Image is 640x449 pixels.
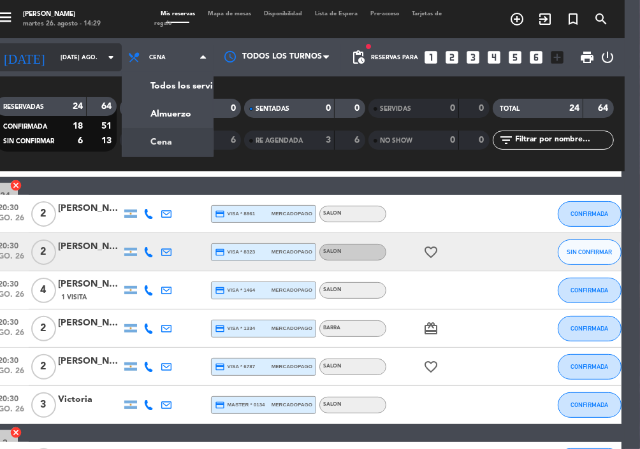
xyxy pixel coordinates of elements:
strong: 0 [354,104,362,113]
span: Reservas para [371,54,418,61]
input: Filtrar por nombre... [514,133,613,147]
span: RESERVADAS [3,104,44,110]
span: visa * 6787 [215,362,255,372]
span: 4 [31,278,56,303]
strong: 0 [450,136,455,145]
span: CONFIRMADA [571,325,608,332]
div: [PERSON_NAME] [23,10,101,19]
div: [PERSON_NAME] [PERSON_NAME] [58,316,122,331]
i: arrow_drop_down [103,50,119,65]
strong: 24 [569,104,579,113]
strong: 0 [326,104,331,113]
div: [PERSON_NAME] [58,201,122,216]
span: SERVIDAS [380,106,411,112]
i: looks_two [444,49,460,66]
strong: 13 [101,136,114,145]
span: 3 [31,392,56,418]
button: CONFIRMADA [558,354,622,380]
span: pending_actions [351,50,366,65]
span: SALON [323,211,342,216]
span: 2 [31,354,56,380]
span: mercadopago [272,286,312,294]
i: search [593,11,609,27]
span: NO SHOW [380,138,412,144]
span: SENTADAS [256,106,289,112]
strong: 24 [73,102,83,111]
div: martes 26. agosto - 14:29 [23,19,101,29]
span: Cena [149,54,166,61]
i: exit_to_app [537,11,553,27]
span: CONFIRMADA [571,210,608,217]
a: Todos los servicios [122,72,213,100]
div: LOG OUT [600,38,615,76]
span: mercadopago [272,248,312,256]
button: CONFIRMADA [558,392,622,418]
span: Disponibilidad [258,11,309,17]
i: credit_card [215,285,225,296]
strong: 0 [231,104,238,113]
button: CONFIRMADA [558,316,622,341]
i: favorite_border [423,359,439,374]
span: CONFIRMADA [571,287,608,294]
i: looks_4 [486,49,502,66]
a: Almuerzo [122,100,213,128]
i: credit_card [215,400,225,410]
i: cancel [10,426,22,439]
span: SIN CONFIRMAR [567,248,612,255]
span: mercadopago [272,362,312,371]
span: TOTAL [500,106,520,112]
a: Cena [122,128,213,156]
i: credit_card [215,209,225,219]
div: Victoria [58,392,122,407]
span: SALON [323,402,342,407]
i: looks_3 [465,49,481,66]
span: SALON [323,249,342,254]
span: Mis reservas [154,11,201,17]
i: credit_card [215,247,225,257]
i: looks_6 [528,49,544,66]
strong: 6 [354,136,362,145]
span: master * 0134 [215,400,265,410]
span: mercadopago [272,401,312,409]
button: CONFIRMADA [558,278,622,303]
span: Lista de Espera [309,11,364,17]
div: [PERSON_NAME] [58,354,122,369]
i: filter_list [499,132,514,148]
div: [PERSON_NAME] [58,239,122,254]
span: BARRA [323,325,340,331]
i: favorite_border [423,245,439,260]
span: visa * 8323 [215,247,255,257]
strong: 64 [598,104,611,113]
span: Pre-acceso [364,11,405,17]
i: power_settings_new [600,50,615,65]
button: CONFIRMADA [558,201,622,227]
strong: 0 [479,136,486,145]
i: looks_5 [507,49,523,66]
button: SIN CONFIRMAR [558,239,622,265]
i: cancel [10,179,22,192]
strong: 51 [101,122,114,131]
span: 2 [31,239,56,265]
i: credit_card [215,324,225,334]
span: CONFIRMADA [3,124,47,130]
span: fiber_manual_record [365,43,372,50]
span: CONFIRMADA [571,363,608,370]
i: card_giftcard [423,321,439,336]
span: 2 [31,201,56,227]
i: add_box [549,49,565,66]
strong: 6 [78,136,83,145]
span: visa * 8861 [215,209,255,219]
strong: 64 [101,102,114,111]
span: CONFIRMADA [571,401,608,408]
strong: 0 [450,104,455,113]
span: visa * 1464 [215,285,255,296]
i: credit_card [215,362,225,372]
strong: 6 [231,136,238,145]
span: mercadopago [272,210,312,218]
span: SALON [323,364,342,369]
span: mercadopago [272,324,312,332]
span: RE AGENDADA [256,138,303,144]
i: turned_in_not [565,11,581,27]
span: SALON [323,287,342,292]
i: add_circle_outline [509,11,525,27]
